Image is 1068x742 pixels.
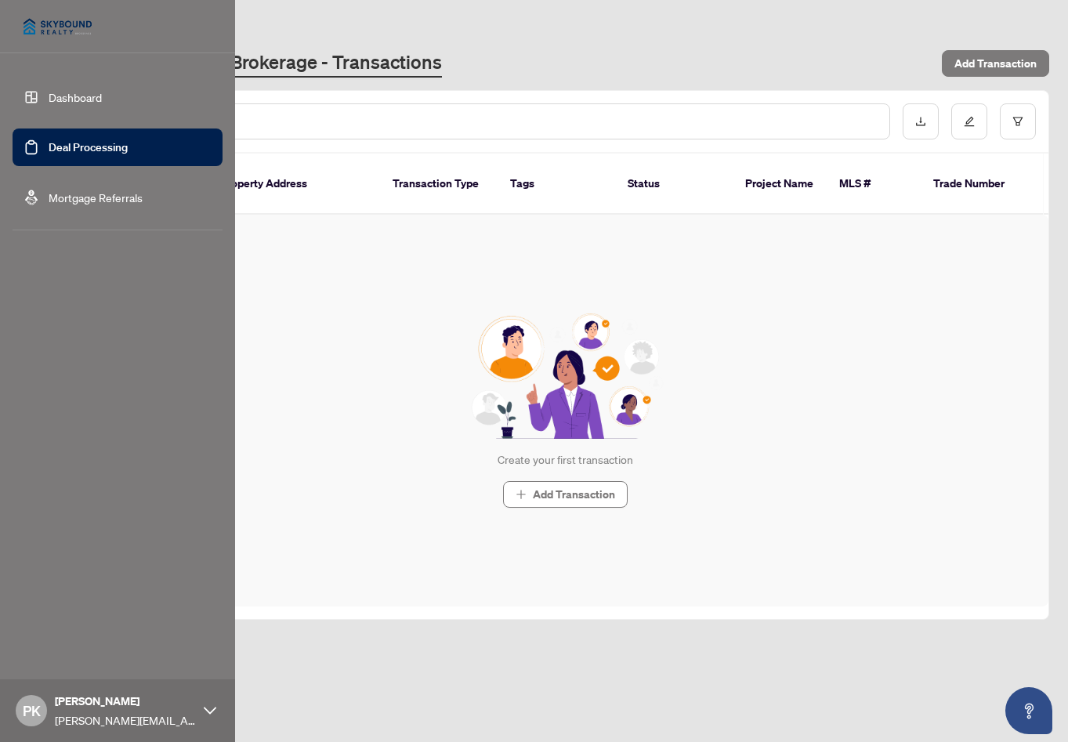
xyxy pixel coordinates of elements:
[1012,116,1023,127] span: filter
[23,700,41,722] span: PK
[942,50,1049,77] button: Add Transaction
[13,8,103,45] img: logo
[954,51,1037,76] span: Add Transaction
[827,154,921,215] th: MLS #
[49,140,128,154] a: Deal Processing
[49,90,102,104] a: Dashboard
[81,49,442,78] a: Skybound Realty, Brokerage - Transactions
[1000,103,1036,139] button: filter
[533,482,615,507] span: Add Transaction
[55,711,196,729] span: [PERSON_NAME][EMAIL_ADDRESS][DOMAIN_NAME]
[465,313,667,439] img: Null State Icon
[915,116,926,127] span: download
[49,190,143,205] a: Mortgage Referrals
[921,154,1030,215] th: Trade Number
[55,693,196,710] span: [PERSON_NAME]
[733,154,827,215] th: Project Name
[964,116,975,127] span: edit
[951,103,987,139] button: edit
[498,451,633,469] div: Create your first transaction
[615,154,733,215] th: Status
[208,154,380,215] th: Property Address
[1005,687,1052,734] button: Open asap
[516,489,527,500] span: plus
[503,481,628,508] button: Add Transaction
[498,154,615,215] th: Tags
[380,154,498,215] th: Transaction Type
[903,103,939,139] button: download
